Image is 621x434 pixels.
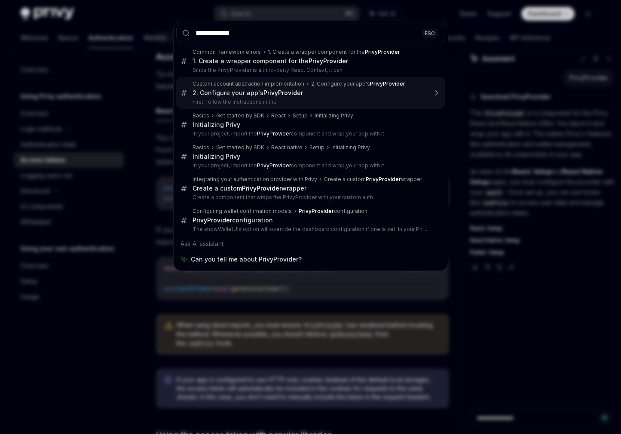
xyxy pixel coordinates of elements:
b: PrivyProvider [370,80,405,87]
div: configuration [193,216,273,224]
div: 2. Configure your app's [193,89,303,97]
b: PrivyProvider [193,216,232,224]
p: The showWalletUIs option will override the dashboard configuration if one is set. In your PrivyProv [193,226,427,233]
div: Common framework errors [193,49,261,55]
div: 1. Create a wrapper component for the [268,49,400,55]
b: PrivyProvider [366,176,401,182]
b: PrivyProvider [365,49,400,55]
div: Get started by SDK [216,144,264,151]
div: Get started by SDK [216,112,264,119]
div: Setup [309,144,324,151]
p: Since the PrivyProvider is a third-party React Context, it can [193,67,427,74]
div: Basics [193,112,209,119]
div: Initializing Privy [193,121,240,129]
p: In your project, import the component and wrap your app with it . [193,162,427,169]
div: 2. Configure your app's [311,80,405,87]
div: configuration [299,208,367,215]
div: Configuring wallet confirmation modals [193,208,292,215]
b: PrivyProvider [257,162,291,169]
div: Custom account abstraction implementation [193,80,304,87]
b: PrivyProvider [242,185,281,192]
p: First, follow the instructions in the [193,98,427,105]
p: In your project, import the component and wrap your app with it . [193,130,427,137]
div: Basics [193,144,209,151]
div: Create a custom wrapper [324,176,422,183]
p: Create a component that wraps the PrivyProvider with your custom auth [193,194,427,201]
div: Initializing Privy [331,144,370,151]
div: React [271,112,286,119]
b: PrivyProvider [263,89,303,96]
div: Create a custom wrapper [193,185,306,192]
div: React native [271,144,303,151]
div: Ask AI assistant [176,236,445,252]
b: PrivyProvider [257,130,291,137]
div: Setup [293,112,308,119]
b: PrivyProvider [309,57,348,65]
div: ESC [422,28,437,37]
b: PrivyProvider [299,208,334,214]
div: Integrating your authentication provider with Privy [193,176,317,183]
div: 1. Create a wrapper component for the [193,57,348,65]
div: Initializing Privy [193,153,240,160]
div: Initializing Privy [315,112,353,119]
span: Can you tell me about PrivyProvider? [191,255,302,264]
